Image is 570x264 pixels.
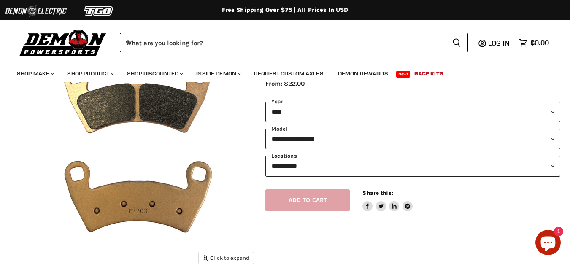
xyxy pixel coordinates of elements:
[515,37,553,49] a: $0.00
[248,65,330,82] a: Request Custom Axles
[17,27,109,57] img: Demon Powersports
[120,33,446,52] input: When autocomplete results are available use up and down arrows to review and enter to select
[530,39,549,47] span: $0.00
[265,80,305,87] span: From: $22.00
[11,62,547,82] ul: Main menu
[4,3,68,19] img: Demon Electric Logo 2
[11,65,59,82] a: Shop Make
[362,190,393,196] span: Share this:
[190,65,246,82] a: Inside Demon
[199,252,254,264] button: Click to expand
[488,39,510,47] span: Log in
[265,102,560,122] select: year
[332,65,394,82] a: Demon Rewards
[203,255,249,261] span: Click to expand
[533,230,563,257] inbox-online-store-chat: Shopify online store chat
[68,3,131,19] img: TGB Logo 2
[265,129,560,149] select: modal-name
[396,71,411,78] span: New!
[265,156,560,176] select: keys
[484,39,515,47] a: Log in
[408,65,450,82] a: Race Kits
[121,65,188,82] a: Shop Discounted
[61,65,119,82] a: Shop Product
[120,33,468,52] form: Product
[362,189,413,212] aside: Share this:
[446,33,468,52] button: Search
